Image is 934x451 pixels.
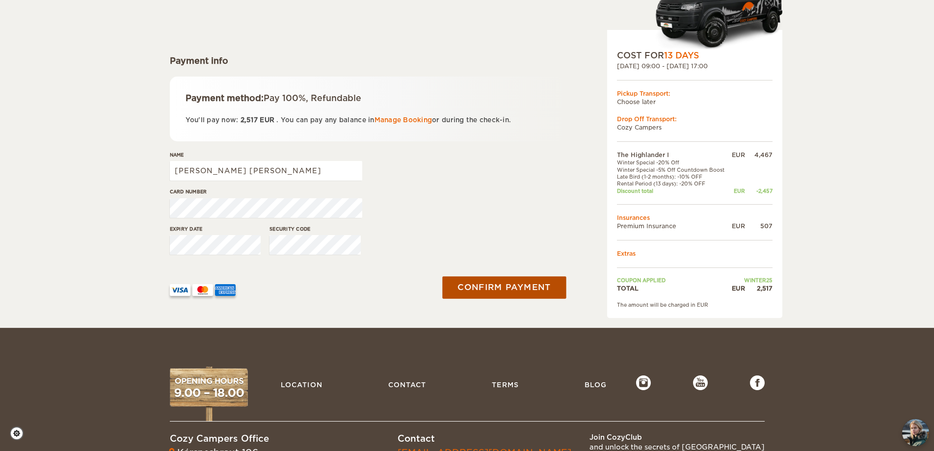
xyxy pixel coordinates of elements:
[729,284,745,292] div: EUR
[617,166,730,173] td: Winter Special -5% Off Countdown Boost
[617,284,730,292] td: TOTAL
[264,93,361,103] span: Pay 100%, Refundable
[617,151,730,159] td: The Highlander I
[186,92,549,104] div: Payment method:
[902,419,929,446] button: chat-button
[745,187,773,194] div: -2,457
[617,159,730,166] td: Winter Special -20% Off
[240,116,258,124] span: 2,517
[374,116,432,124] a: Manage Booking
[617,222,730,230] td: Premium Insurance
[269,225,361,233] label: Security code
[729,151,745,159] div: EUR
[170,151,362,159] label: Name
[170,225,261,233] label: Expiry date
[617,277,730,284] td: Coupon applied
[617,213,773,222] td: Insurances
[617,123,773,132] td: Cozy Campers
[617,173,730,180] td: Late Bird (1-2 months): -10% OFF
[383,375,431,394] a: Contact
[170,432,351,445] div: Cozy Campers Office
[580,375,612,394] a: Blog
[745,151,773,159] div: 4,467
[729,222,745,230] div: EUR
[443,276,566,298] button: Confirm payment
[617,62,773,70] div: [DATE] 09:00 - [DATE] 17:00
[186,114,549,126] p: You'll pay now: . You can pay any balance in or during the check-in.
[170,55,565,67] div: Payment info
[276,375,327,394] a: Location
[745,284,773,292] div: 2,517
[398,432,571,445] div: Contact
[617,301,773,308] div: The amount will be charged in EUR
[902,419,929,446] img: Freyja at Cozy Campers
[589,432,765,442] div: Join CozyClub
[745,222,773,230] div: 507
[617,115,773,123] div: Drop Off Transport:
[617,98,773,106] td: Choose later
[729,277,772,284] td: WINTER25
[170,188,362,195] label: Card number
[487,375,524,394] a: Terms
[260,116,274,124] span: EUR
[617,89,773,98] div: Pickup Transport:
[664,51,699,60] span: 13 Days
[215,284,236,296] img: AMEX
[617,187,730,194] td: Discount total
[617,180,730,187] td: Rental Period (13 days): -20% OFF
[192,284,213,296] img: mastercard
[729,187,745,194] div: EUR
[170,284,190,296] img: VISA
[617,249,773,258] td: Extras
[10,426,30,440] a: Cookie settings
[617,50,773,61] div: COST FOR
